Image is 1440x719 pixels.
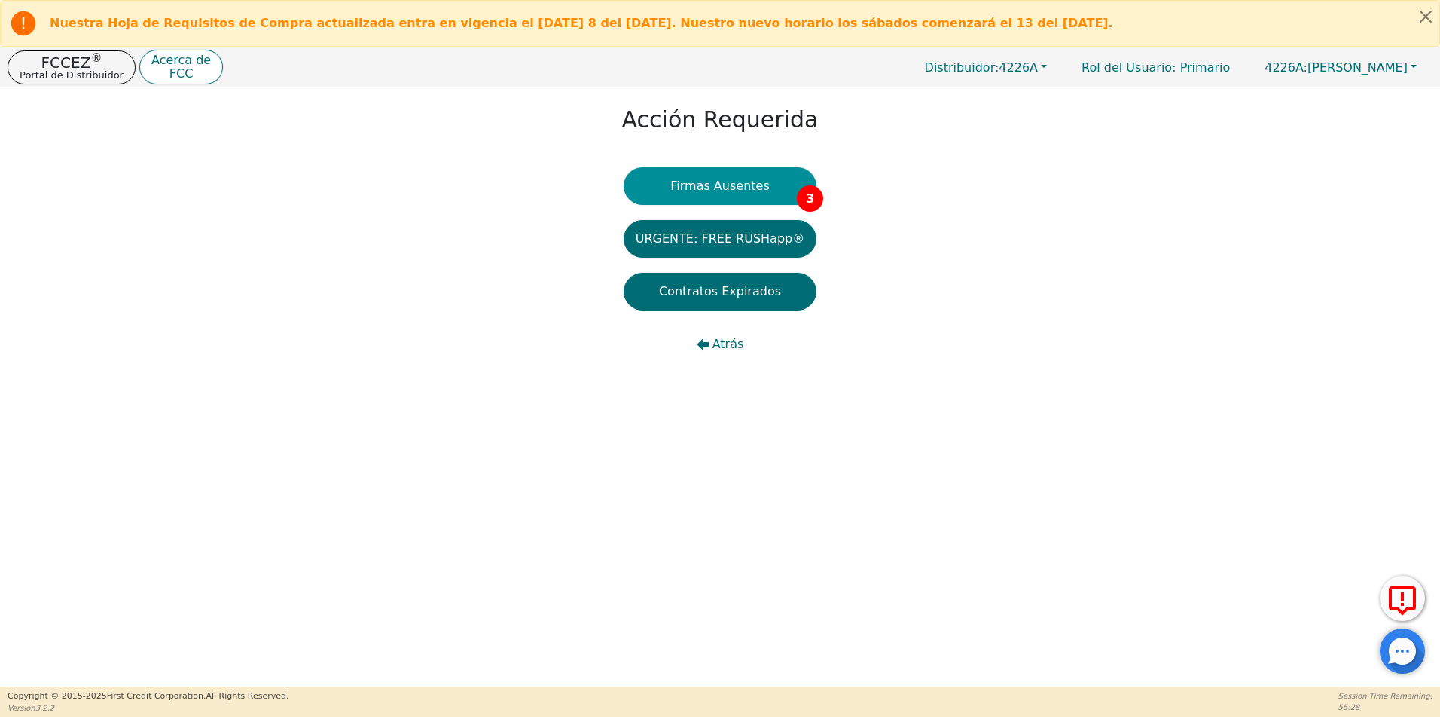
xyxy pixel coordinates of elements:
[624,326,816,363] button: Atrás
[90,51,102,65] sup: ®
[1380,576,1425,621] button: Reportar Error a FCC
[1338,690,1432,702] p: Session Time Remaining:
[1066,53,1245,82] p: Primario
[206,691,288,701] span: All Rights Reserved.
[1082,60,1176,75] span: Rol del Usuario :
[925,60,1038,75] span: 4226A
[1066,53,1245,82] a: Rol del Usuario: Primario
[712,335,744,353] span: Atrás
[1412,1,1439,32] button: Close alert
[8,702,288,714] p: Version 3.2.2
[624,220,816,258] button: URGENTE: FREE RUSHapp®
[151,54,211,66] p: Acerca de
[622,106,819,133] h1: Acción Requerida
[20,70,124,80] p: Portal de Distribuidor
[1249,56,1432,79] button: 4226A:[PERSON_NAME]
[1265,60,1307,75] span: 4226A:
[151,68,211,80] p: FCC
[624,273,816,311] button: Contratos Expirados
[624,167,816,205] button: Firmas Ausentes3
[1265,60,1408,75] span: [PERSON_NAME]
[139,50,223,85] button: Acerca deFCC
[20,55,124,70] p: FCCEZ
[1338,702,1432,713] p: 55:28
[909,56,1063,79] button: Distribuidor:4226A
[8,50,136,84] button: FCCEZ®Portal de Distribuidor
[8,690,288,703] p: Copyright © 2015- 2025 First Credit Corporation.
[797,185,823,212] span: 3
[50,16,1113,30] b: Nuestra Hoja de Requisitos de Compra actualizada entra en vigencia el [DATE] 8 del [DATE]. Nuestr...
[925,60,999,75] span: Distribuidor:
